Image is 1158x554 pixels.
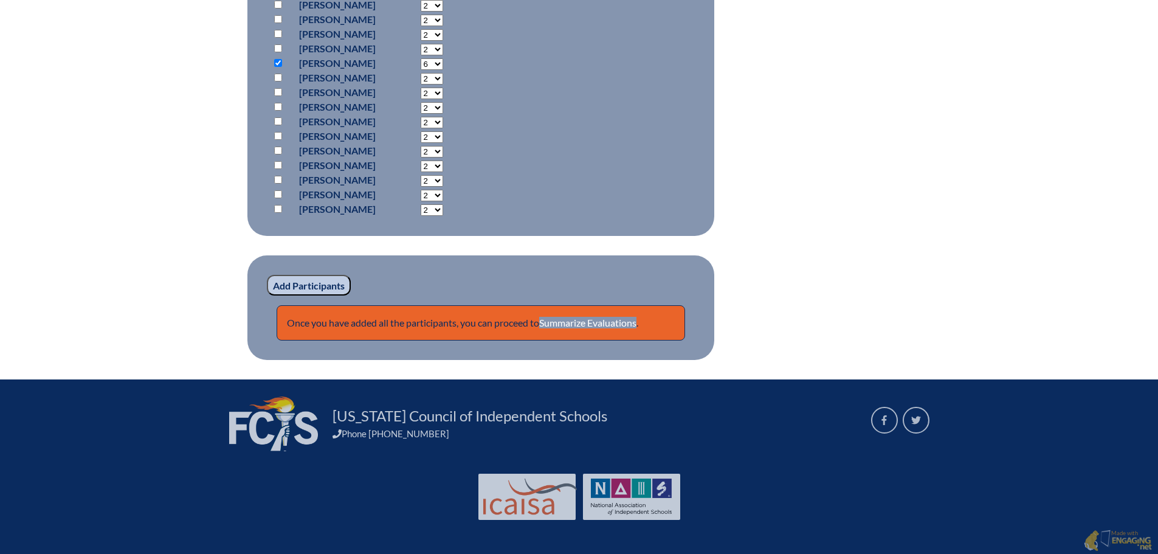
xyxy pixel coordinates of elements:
p: [PERSON_NAME] [299,114,376,129]
a: [US_STATE] Council of Independent Schools [328,406,612,426]
p: [PERSON_NAME] [299,100,376,114]
p: [PERSON_NAME] [299,173,376,187]
p: [PERSON_NAME] [299,12,376,27]
p: [PERSON_NAME] [299,85,376,100]
p: [PERSON_NAME] [299,129,376,144]
p: [PERSON_NAME] [299,41,376,56]
input: Add Participants [267,275,351,296]
img: Engaging - Bring it online [1111,536,1152,551]
p: [PERSON_NAME] [299,27,376,41]
p: [PERSON_NAME] [299,187,376,202]
img: Int'l Council Advancing Independent School Accreditation logo [483,479,577,515]
img: FCIS_logo_white [229,396,318,451]
img: Engaging - Bring it online [1084,530,1099,552]
img: Engaging - Bring it online [1100,530,1113,547]
p: [PERSON_NAME] [299,158,376,173]
a: Summarize Evaluations [539,317,636,328]
div: Phone [PHONE_NUMBER] [333,428,856,439]
p: Once you have added all the participants, you can proceed to . [277,305,685,341]
p: [PERSON_NAME] [299,144,376,158]
p: [PERSON_NAME] [299,71,376,85]
p: [PERSON_NAME] [299,202,376,216]
p: Made with [1111,530,1152,552]
p: [PERSON_NAME] [299,56,376,71]
img: NAIS Logo [591,479,672,515]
